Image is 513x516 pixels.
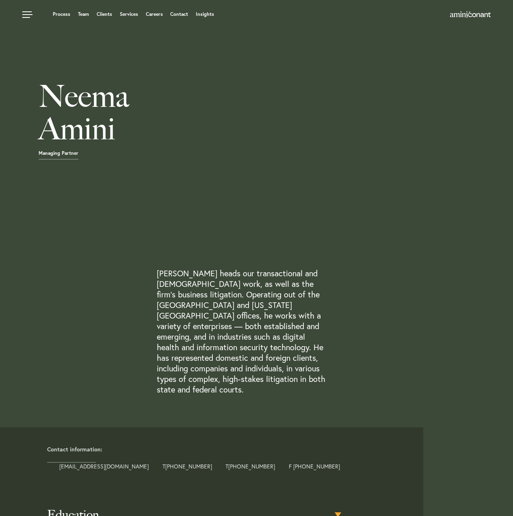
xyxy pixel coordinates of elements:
[228,462,275,470] a: [PHONE_NUMBER]
[59,462,149,470] a: [EMAIL_ADDRESS][DOMAIN_NAME]
[39,151,78,160] span: Managing Partner
[196,12,214,17] a: Insights
[165,462,212,470] a: [PHONE_NUMBER]
[78,12,89,17] a: Team
[162,464,212,469] span: T
[146,12,163,17] a: Careers
[120,12,138,17] a: Services
[157,268,329,395] p: [PERSON_NAME] heads our transactional and [DEMOGRAPHIC_DATA] work, as well as the firm’s business...
[450,11,491,18] img: Amini & Conant
[97,12,112,17] a: Clients
[47,445,102,453] strong: Contact information:
[289,464,340,469] span: F [PHONE_NUMBER]
[170,12,188,17] a: Contact
[225,464,275,469] span: T
[53,12,70,17] a: Process
[450,12,491,18] a: Home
